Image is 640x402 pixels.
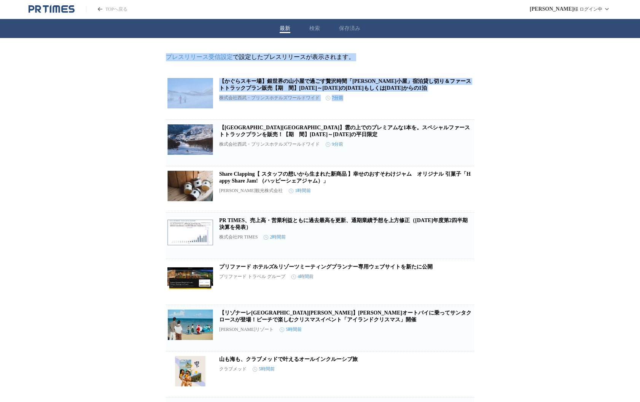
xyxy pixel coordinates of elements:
p: [PERSON_NAME]リゾート [219,326,274,333]
p: 株式会社西武・プリンスホテルズワールドワイド [219,95,320,101]
a: プリファード ホテルズ&リゾーツミーティングプランナー専用ウェブサイトを新たに公開 [219,264,433,270]
a: PR TIMES、売上高・営業利益ともに過去最高を更新、通期業績予想を上方修正（[DATE]年度第2四半期決算を発表） [219,218,468,230]
time: 5時間前 [253,366,275,372]
a: 山も海も、クラブメッドで叶えるオールインクルーシブ旅 [219,356,358,362]
p: プリファード トラベル グループ [219,273,285,280]
time: 9分前 [326,141,343,148]
p: クラブメッド [219,366,247,372]
a: 【[GEOGRAPHIC_DATA][GEOGRAPHIC_DATA]】雲の上でのプレミアムな1本を。スペシャルファーストトラックプランを販売！【期 間】[DATE]～[DATE]の平日限定 [219,125,470,137]
p: [PERSON_NAME]観光株式会社 [219,187,283,194]
a: プレスリリース受信設定 [166,54,233,60]
span: [PERSON_NAME] [530,6,574,12]
a: 【リゾナーレ[GEOGRAPHIC_DATA][PERSON_NAME]】[PERSON_NAME]オートバイに乗ってサンタクロースが登場！ビーチで楽しむクリスマスイベント「アイランドクリスマス」開催 [219,310,471,323]
a: PR TIMESのトップページはこちら [29,5,75,14]
img: Share Clapping【 スタッフの想いから生まれた新商品 】幸せのおすそわけジャム オリジナル 引菓子「Happy Share Jam! （ハッピーシェアジャム）」 [167,171,213,201]
a: Share Clapping【 スタッフの想いから生まれた新商品 】幸せのおすそわけジャム オリジナル 引菓子「Happy Share Jam! （ハッピーシェアジャム）」 [219,171,471,184]
button: 検索 [309,25,320,32]
time: 7分前 [326,95,343,101]
time: 1時間前 [289,187,311,194]
img: PR TIMES、売上高・営業利益ともに過去最高を更新、通期業績予想を上方修正（2025年度第2四半期決算を発表） [167,217,213,248]
p: 株式会社PR TIMES [219,234,258,240]
img: 【かぐらスキー場】銀世界の山小屋で過ごす贅沢時間「和田小屋」宿泊貸し切り＆ファーストトラックプラン販売【期 間】2026年1月13日(火)～3月25日(水)の火曜日もしくは水曜日からの1泊 [167,78,213,108]
img: 山も海も、クラブメッドで叶えるオールインクルーシブ旅 [167,356,213,386]
button: 最新 [280,25,290,32]
time: 5時間前 [280,326,302,333]
a: PR TIMESのトップページはこちら [86,6,127,13]
a: 【かぐらスキー場】銀世界の山小屋で過ごす贅沢時間「[PERSON_NAME]小屋」宿泊貸し切り＆ファーストトラックプラン販売【期 間】[DATE]～[DATE]の[DATE]もしくは[DATE]... [219,78,471,91]
img: 【六日町八海山スキー場】雲の上でのプレミアムな1本を。スペシャルファーストトラックプランを販売！【期 間】2026年1月13日(火)～2月13日(金)の平日限定 [167,124,213,155]
time: 4時間前 [291,273,314,280]
button: 保存済み [339,25,360,32]
img: プリファード ホテルズ&リゾーツミーティングプランナー専用ウェブサイトを新たに公開 [167,264,213,294]
time: 2時間前 [264,234,286,240]
p: 株式会社西武・プリンスホテルズワールドワイド [219,141,320,148]
img: 【リゾナーレ小浜島】水上オートバイに乗ってサンタクロースが登場！ビーチで楽しむクリスマスイベント「アイランドクリスマス」開催 [167,310,213,340]
p: で設定したプレスリリースが表示されます。 [166,53,474,61]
